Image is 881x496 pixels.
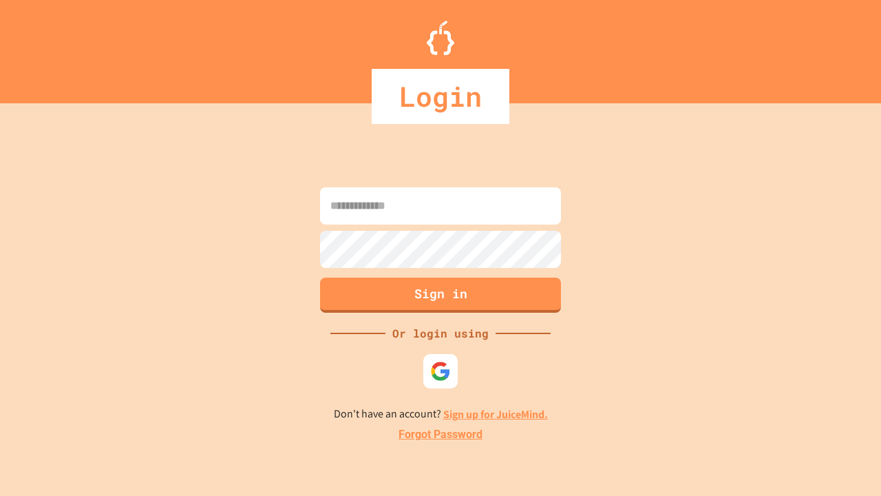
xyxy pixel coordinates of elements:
[823,441,867,482] iframe: chat widget
[334,406,548,423] p: Don't have an account?
[372,69,509,124] div: Login
[399,426,482,443] a: Forgot Password
[320,278,561,313] button: Sign in
[443,407,548,422] a: Sign up for JuiceMind.
[427,21,454,55] img: Logo.svg
[385,325,496,342] div: Or login using
[430,361,451,382] img: google-icon.svg
[767,381,867,440] iframe: chat widget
